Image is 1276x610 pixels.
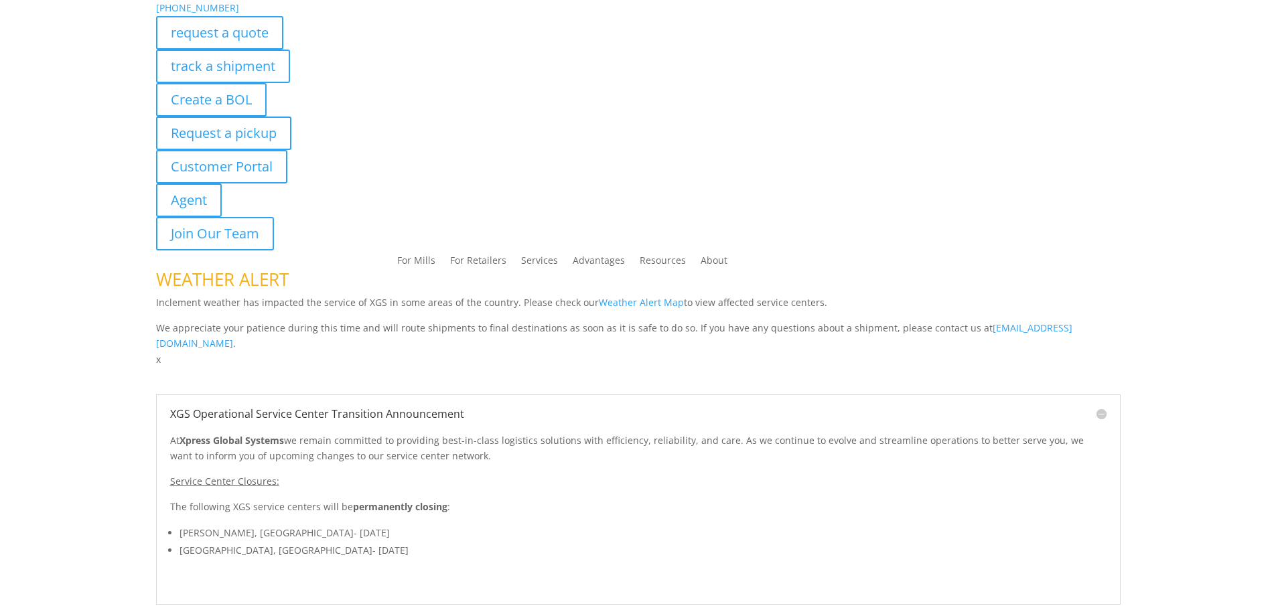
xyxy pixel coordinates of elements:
[156,16,283,50] a: request a quote
[180,524,1107,542] li: [PERSON_NAME], [GEOGRAPHIC_DATA]- [DATE]
[156,50,290,83] a: track a shipment
[156,217,274,250] a: Join Our Team
[156,267,289,291] span: WEATHER ALERT
[180,542,1107,559] li: [GEOGRAPHIC_DATA], [GEOGRAPHIC_DATA]- [DATE]
[156,320,1121,352] p: We appreciate your patience during this time and will route shipments to final destinations as so...
[353,500,447,513] strong: permanently closing
[156,183,222,217] a: Agent
[397,256,435,271] a: For Mills
[156,352,1121,368] p: x
[156,295,1121,320] p: Inclement weather has impacted the service of XGS in some areas of the country. Please check our ...
[170,433,1107,474] p: At we remain committed to providing best-in-class logistics solutions with efficiency, reliabilit...
[450,256,506,271] a: For Retailers
[640,256,686,271] a: Resources
[599,296,684,309] a: Weather Alert Map
[573,256,625,271] a: Advantages
[156,117,291,150] a: Request a pickup
[701,256,727,271] a: About
[156,83,267,117] a: Create a BOL
[156,150,287,183] a: Customer Portal
[170,408,1107,419] h5: XGS Operational Service Center Transition Announcement
[521,256,558,271] a: Services
[170,499,1107,524] p: The following XGS service centers will be :
[156,1,239,14] a: [PHONE_NUMBER]
[180,434,284,447] strong: Xpress Global Systems
[170,475,279,487] u: Service Center Closures:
